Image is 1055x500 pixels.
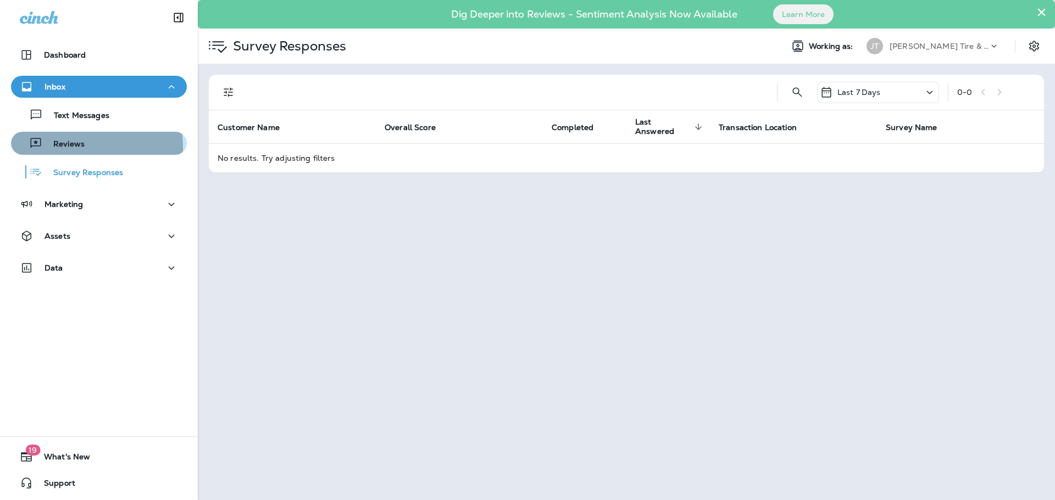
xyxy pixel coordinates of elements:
[25,445,40,456] span: 19
[552,122,608,132] span: Completed
[45,200,83,209] p: Marketing
[229,38,346,54] p: Survey Responses
[11,132,187,155] button: Reviews
[218,123,280,132] span: Customer Name
[218,81,240,103] button: Filters
[719,123,797,132] span: Transaction Location
[209,143,1044,172] td: No results. Try adjusting filters
[43,111,109,121] p: Text Messages
[773,4,834,24] button: Learn More
[886,122,952,132] span: Survey Name
[45,232,70,240] p: Assets
[635,117,691,136] span: Last Answered
[11,44,187,66] button: Dashboard
[1036,3,1047,21] button: Close
[419,13,769,16] p: Dig Deeper into Reviews - Sentiment Analysis Now Available
[385,122,450,132] span: Overall Score
[837,88,881,97] p: Last 7 Days
[42,168,123,178] p: Survey Responses
[786,81,808,103] button: Search Survey Responses
[11,103,187,126] button: Text Messages
[11,446,187,468] button: 19What's New
[867,38,883,54] div: JT
[11,257,187,279] button: Data
[218,122,294,132] span: Customer Name
[44,50,86,59] p: Dashboard
[11,160,187,183] button: Survey Responses
[890,42,989,50] p: [PERSON_NAME] Tire & Auto
[45,263,63,272] p: Data
[11,472,187,494] button: Support
[45,82,65,91] p: Inbox
[635,117,706,136] span: Last Answered
[1024,36,1044,56] button: Settings
[809,42,856,51] span: Working as:
[385,123,436,132] span: Overall Score
[33,479,75,492] span: Support
[11,193,187,215] button: Marketing
[42,139,85,150] p: Reviews
[11,225,187,247] button: Assets
[552,123,593,132] span: Completed
[719,122,811,132] span: Transaction Location
[163,7,194,29] button: Collapse Sidebar
[957,88,972,97] div: 0 - 0
[886,123,937,132] span: Survey Name
[11,76,187,98] button: Inbox
[33,452,90,465] span: What's New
